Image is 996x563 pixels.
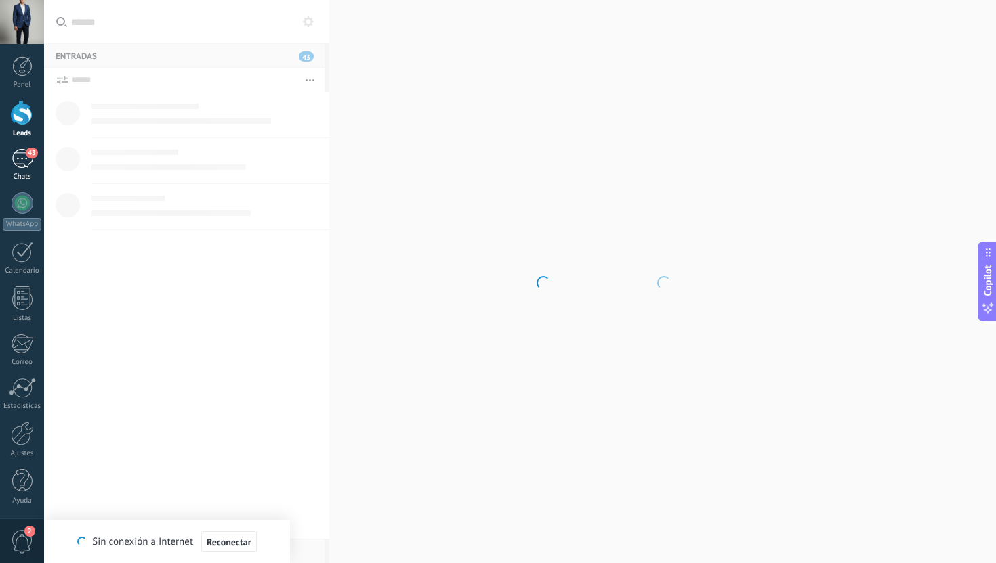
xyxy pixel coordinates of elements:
div: Panel [3,81,42,89]
span: Copilot [981,265,995,296]
span: Reconectar [207,537,251,547]
div: Ajustes [3,449,42,458]
div: Calendario [3,267,42,275]
div: Sin conexión a Internet [77,531,256,553]
div: Correo [3,358,42,367]
div: Estadísticas [3,402,42,411]
div: WhatsApp [3,218,41,231]
span: 43 [26,148,37,158]
div: Ayuda [3,497,42,505]
div: Leads [3,129,42,138]
span: 2 [24,526,35,537]
button: Reconectar [201,531,257,553]
div: Chats [3,173,42,181]
div: Listas [3,314,42,323]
